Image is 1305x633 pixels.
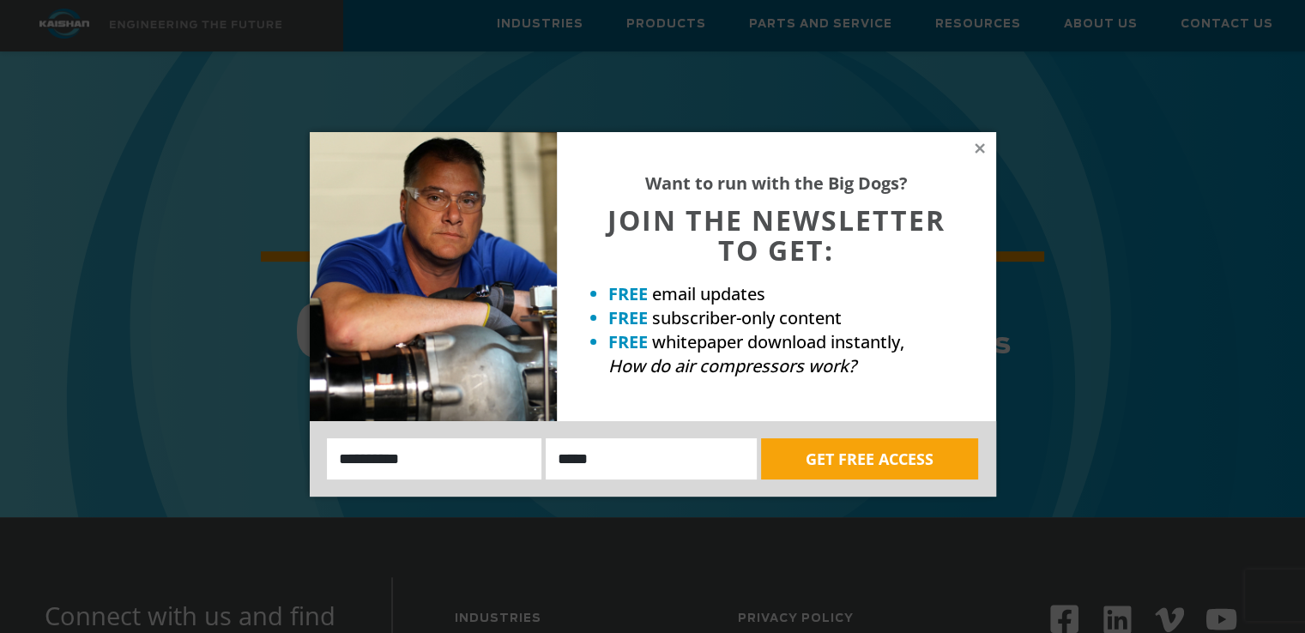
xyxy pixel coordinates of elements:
button: GET FREE ACCESS [761,438,978,479]
button: Close [972,141,988,156]
span: subscriber-only content [652,306,842,329]
span: whitepaper download instantly, [652,330,904,353]
input: Email [546,438,757,479]
input: Name: [327,438,542,479]
strong: FREE [608,330,648,353]
em: How do air compressors work? [608,354,856,377]
strong: Want to run with the Big Dogs? [645,172,908,195]
span: JOIN THE NEWSLETTER TO GET: [607,202,946,268]
strong: FREE [608,282,648,305]
span: email updates [652,282,765,305]
strong: FREE [608,306,648,329]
